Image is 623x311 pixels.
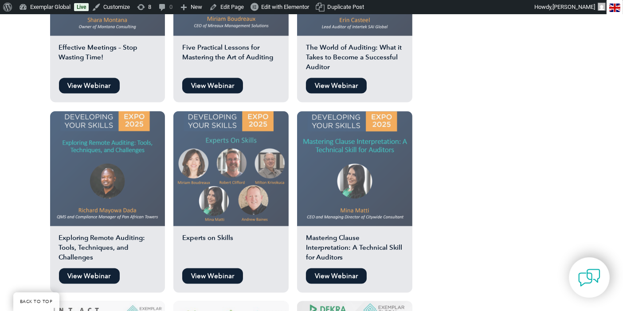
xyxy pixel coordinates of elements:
[173,43,289,74] h2: Five Practical Lessons for Mastering the Art of Auditing
[552,4,595,10] span: [PERSON_NAME]
[50,111,165,264] a: Exploring Remote Auditing: Tools, Techniques, and Challenges
[297,111,412,264] a: Mastering Clause Interpretation: A Technical Skill for Auditors
[609,4,620,12] img: en
[13,292,59,311] a: BACK TO TOP
[182,78,243,94] a: View Webinar
[59,268,120,284] a: View Webinar
[50,233,165,264] h2: Exploring Remote Auditing: Tools, Techniques, and Challenges
[297,43,412,74] h2: The World of Auditing: What it Takes to Become a Successful Auditor
[173,111,289,264] a: Experts on Skills
[182,268,243,284] a: View Webinar
[306,268,367,284] a: View Webinar
[297,233,412,264] h2: Mastering Clause Interpretation: A Technical Skill for Auditors
[50,43,165,74] h2: Effective Meetings – Stop Wasting Time!
[578,267,600,289] img: contact-chat.png
[306,78,367,94] a: View Webinar
[261,4,309,10] span: Edit with Elementor
[297,111,412,227] img: mina
[173,111,289,227] img: expert on skills
[173,233,289,264] h2: Experts on Skills
[50,111,165,227] img: Dada
[59,78,120,94] a: View Webinar
[74,3,89,11] a: Live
